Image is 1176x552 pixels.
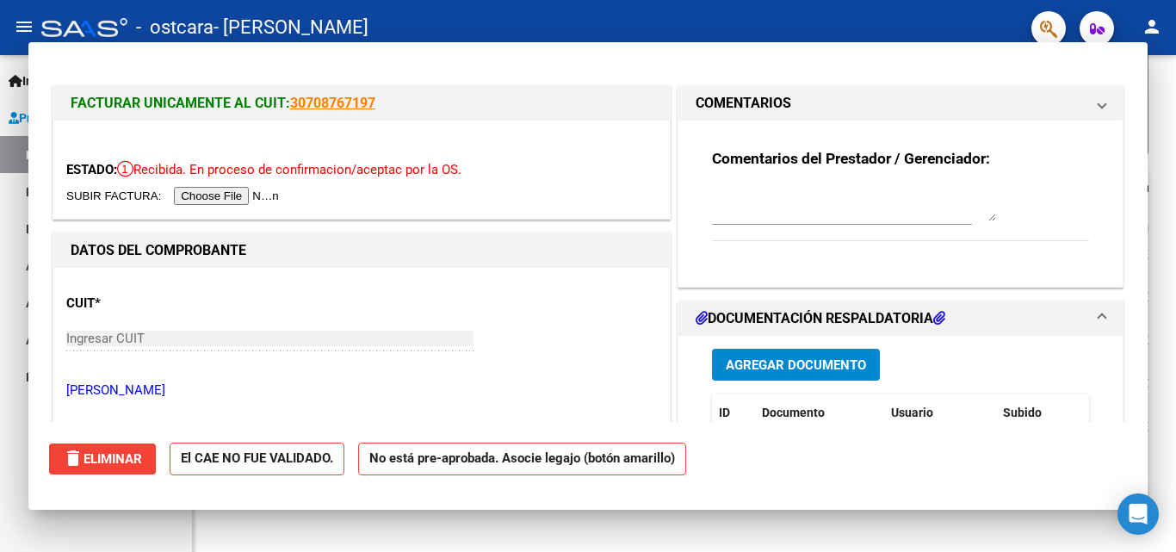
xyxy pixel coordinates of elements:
span: Prestadores / Proveedores [9,109,165,127]
div: COMENTARIOS [678,121,1123,287]
strong: Comentarios del Prestador / Gerenciador: [712,150,990,167]
strong: DATOS DEL COMPROBANTE [71,242,246,258]
datatable-header-cell: ID [712,394,755,431]
a: 30708767197 [290,95,375,111]
span: Documento [762,406,825,419]
strong: No está pre-aprobada. Asocie legajo (botón amarillo) [358,443,686,476]
datatable-header-cell: Documento [755,394,884,431]
span: Agregar Documento [726,357,866,373]
button: Agregar Documento [712,349,880,381]
datatable-header-cell: Subido [996,394,1082,431]
h1: DOCUMENTACIÓN RESPALDATORIA [696,308,945,329]
span: - ostcara [136,9,214,47]
span: ID [719,406,730,419]
span: ESTADO: [66,162,117,177]
span: Usuario [891,406,933,419]
datatable-header-cell: Usuario [884,394,996,431]
p: [PERSON_NAME] [66,381,657,400]
div: Open Intercom Messenger [1117,493,1159,535]
mat-icon: menu [14,16,34,37]
p: CUIT [66,294,244,313]
strong: El CAE NO FUE VALIDADO. [170,443,344,476]
button: Eliminar [49,443,156,474]
mat-expansion-panel-header: COMENTARIOS [678,86,1123,121]
span: - [PERSON_NAME] [214,9,368,47]
span: FACTURAR UNICAMENTE AL CUIT: [71,95,290,111]
h1: COMENTARIOS [696,93,791,114]
span: Eliminar [63,451,142,467]
span: Recibida. En proceso de confirmacion/aceptac por la OS. [117,162,461,177]
mat-expansion-panel-header: DOCUMENTACIÓN RESPALDATORIA [678,301,1123,336]
mat-icon: delete [63,448,84,468]
span: Inicio [9,71,53,90]
datatable-header-cell: Acción [1082,394,1168,431]
mat-icon: person [1142,16,1162,37]
span: Subido [1003,406,1042,419]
